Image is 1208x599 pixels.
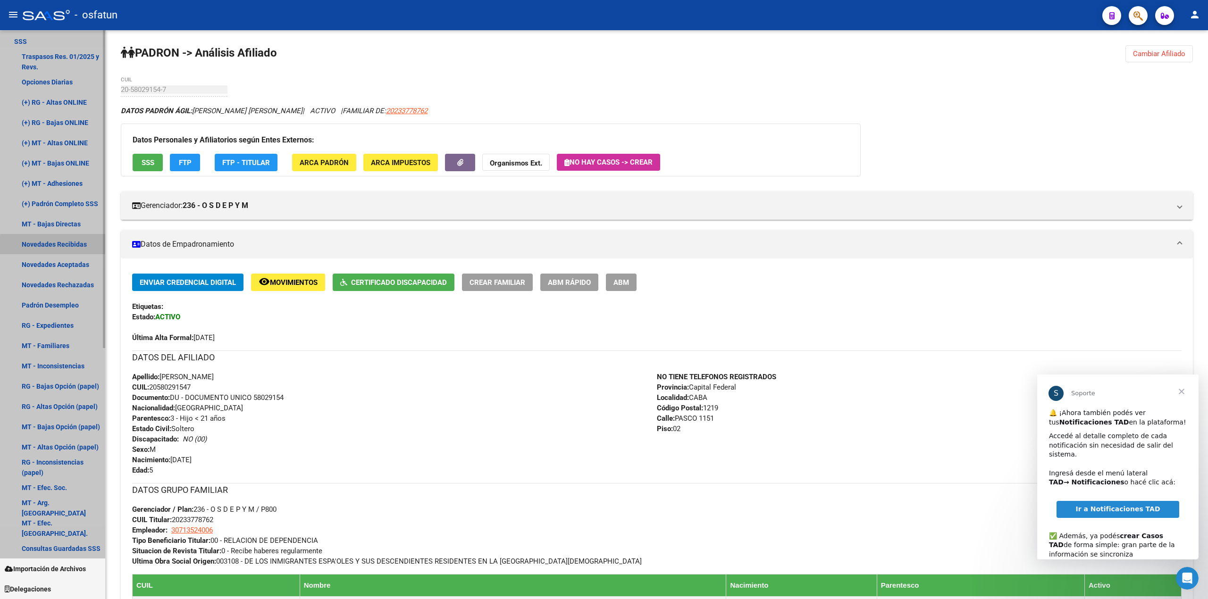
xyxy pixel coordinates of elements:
[132,456,170,464] strong: Nacimiento:
[351,278,447,287] span: Certificado Discapacidad
[132,516,213,524] span: 20233778762
[132,404,243,412] span: [GEOGRAPHIC_DATA]
[132,274,243,291] button: Enviar Credencial Digital
[300,574,726,596] th: Nombre
[132,557,642,566] span: 003108 - DE LOS INMIGRANTES ESPA'OLES Y SUS DESCENDIENTES RESIDENTES EN LA [GEOGRAPHIC_DATA][DEMO...
[132,547,221,555] strong: Situacion de Revista Titular:
[726,574,877,596] th: Nacimiento
[657,393,689,402] strong: Localidad:
[132,483,1182,497] h3: DATOS GRUPO FAMILIAR
[132,424,194,433] span: Soltero
[121,46,277,59] strong: PADRON -> Análisis Afiliado
[132,313,155,321] strong: Estado:
[132,516,172,524] strong: CUIL Titular:
[132,200,1170,211] mat-panel-title: Gerenciador:
[386,107,428,115] span: 20233778762
[215,154,277,171] button: FTP - Titular
[613,278,629,287] span: ABM
[132,239,1170,250] mat-panel-title: Datos de Empadronamiento
[292,154,356,171] button: ARCA Padrón
[132,333,215,342] span: [DATE]
[183,435,207,443] i: NO (00)
[657,414,675,423] strong: Calle:
[121,107,302,115] span: [PERSON_NAME] [PERSON_NAME]
[132,505,193,514] strong: Gerenciador / Plan:
[657,383,736,391] span: Capital Federal
[132,404,175,412] strong: Nacionalidad:
[121,191,1193,220] mat-expansion-panel-header: Gerenciador:236 - O S D E P Y M
[132,373,159,381] strong: Apellido:
[606,274,637,291] button: ABM
[490,159,542,167] strong: Organismos Ext.
[564,158,653,166] span: No hay casos -> Crear
[133,133,849,147] h3: Datos Personales y Afiliatorios según Entes Externos:
[12,148,150,212] div: ✅ Además, ya podés de forma simple: gran parte de la información se sincroniza automáticamente y ...
[75,5,117,25] span: - osfatun
[657,414,714,423] span: PASCO 1151
[132,435,179,443] strong: Discapacitado:
[155,313,180,321] strong: ACTIVO
[5,564,86,574] span: Importación de Archivos
[259,276,270,287] mat-icon: remove_red_eye
[132,414,170,423] strong: Parentesco:
[222,158,270,167] span: FTP - Titular
[132,536,210,545] strong: Tipo Beneficiario Titular:
[1176,567,1199,590] iframe: Intercom live chat
[462,274,533,291] button: Crear Familiar
[132,333,193,342] strong: Última Alta Formal:
[657,393,707,402] span: CABA
[132,393,170,402] strong: Documento:
[657,424,673,433] strong: Piso:
[657,424,680,433] span: 02
[657,404,703,412] strong: Código Postal:
[140,278,236,287] span: Enviar Credencial Digital
[179,158,192,167] span: FTP
[270,278,318,287] span: Movimientos
[132,373,214,381] span: [PERSON_NAME]
[132,302,163,311] strong: Etiquetas:
[132,456,192,464] span: [DATE]
[657,404,718,412] span: 1219
[548,278,591,287] span: ABM Rápido
[333,274,454,291] button: Certificado Discapacidad
[133,154,163,171] button: SSS
[1125,45,1193,62] button: Cambiar Afiliado
[170,154,200,171] button: FTP
[133,574,300,596] th: CUIL
[657,383,689,391] strong: Provincia:
[657,373,776,381] strong: NO TIENE TELEFONOS REGISTRADOS
[8,9,19,20] mat-icon: menu
[132,547,322,555] span: 0 - Recibe haberes regularmente
[1133,50,1185,58] span: Cambiar Afiliado
[1037,374,1199,559] iframe: Intercom live chat mensaje
[343,107,428,115] span: FAMILIAR DE:
[877,574,1084,596] th: Parentesco
[132,414,226,423] span: 3 - Hijo < 21 años
[557,154,660,171] button: No hay casos -> Crear
[132,445,156,454] span: M
[132,536,318,545] span: 00 - RELACION DE DEPENDENCIA
[132,383,149,391] strong: CUIL:
[132,466,153,474] span: 5
[132,505,277,514] span: 236 - O S D E P Y M / P800
[251,274,325,291] button: Movimientos
[132,383,191,391] span: 20580291547
[1189,9,1200,20] mat-icon: person
[5,584,51,594] span: Delegaciones
[482,154,550,171] button: Organismos Ext.
[183,200,248,211] strong: 236 - O S D E P Y M
[1084,574,1181,596] th: Activo
[121,230,1193,258] mat-expansion-panel-header: Datos de Empadronamiento
[132,351,1182,364] h3: DATOS DEL AFILIADO
[540,274,598,291] button: ABM Rápido
[142,158,154,167] span: SSS
[132,445,150,454] strong: Sexo:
